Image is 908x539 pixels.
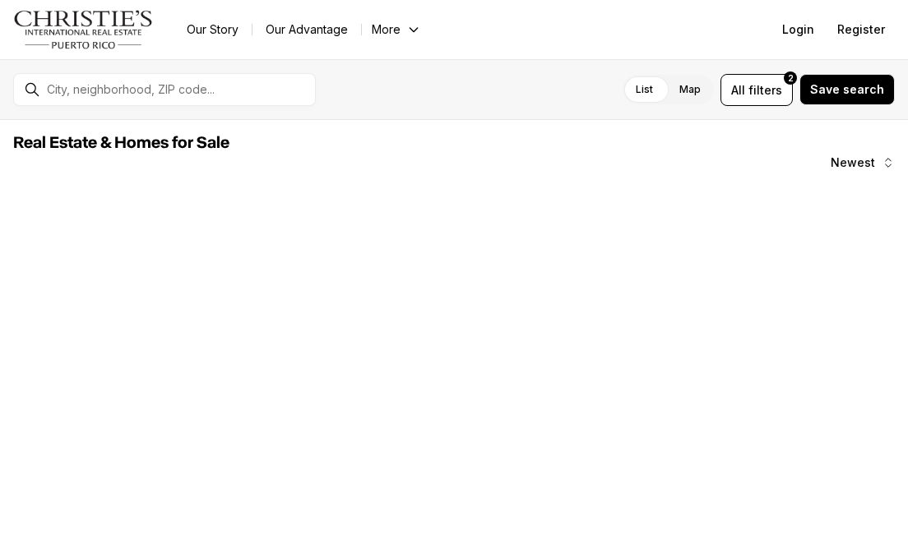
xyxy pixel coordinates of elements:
a: Our Story [174,18,252,41]
span: Newest [831,156,875,169]
span: Save search [810,83,884,96]
label: Map [666,75,714,104]
span: filters [748,81,782,99]
span: Login [782,23,814,36]
span: Real Estate & Homes for Sale [13,135,229,151]
span: 2 [788,71,794,85]
button: Register [827,13,895,46]
label: List [623,75,666,104]
img: logo [13,10,154,49]
button: Newest [821,146,905,179]
button: More [362,18,431,41]
span: Register [837,23,885,36]
button: Allfilters2 [720,74,793,106]
a: Our Advantage [252,18,361,41]
span: All [731,81,745,99]
button: Save search [799,74,895,105]
button: Login [772,13,824,46]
